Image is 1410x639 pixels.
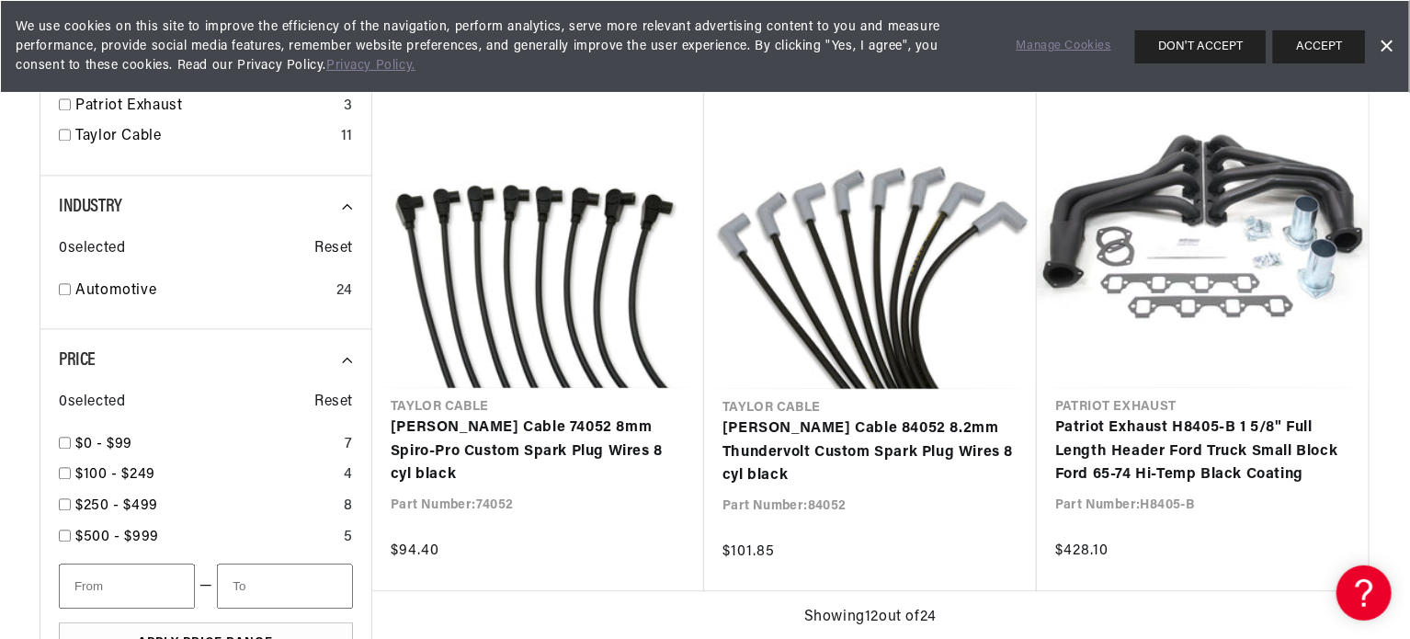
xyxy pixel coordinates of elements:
[59,351,96,370] span: Price
[1273,30,1365,63] button: ACCEPT
[75,530,159,544] span: $500 - $999
[59,237,125,261] span: 0 selected
[804,606,937,630] span: Showing 12 out of 24
[1372,33,1400,61] a: Dismiss Banner
[336,280,353,303] div: 24
[722,417,1018,488] a: [PERSON_NAME] Cable 84052 8.2mm Thundervolt Custom Spark Plug Wires 8 cyl black
[75,467,155,482] span: $100 - $249
[16,17,991,75] span: We use cookies on this site to improve the efficiency of the navigation, perform analytics, serve...
[344,495,353,519] div: 8
[75,95,336,119] a: Patriot Exhaust
[75,498,158,513] span: $250 - $499
[341,125,353,149] div: 11
[59,391,125,415] span: 0 selected
[344,463,353,487] div: 4
[59,198,122,216] span: Industry
[59,564,195,609] input: From
[1135,30,1266,63] button: DON'T ACCEPT
[326,59,415,73] a: Privacy Policy.
[391,416,686,487] a: [PERSON_NAME] Cable 74052 8mm Spiro-Pro Custom Spark Plug Wires 8 cyl black
[1017,37,1111,56] a: Manage Cookies
[344,95,353,119] div: 3
[75,437,132,451] span: $0 - $99
[314,391,353,415] span: Reset
[1055,416,1350,487] a: Patriot Exhaust H8405-B 1 5/8" Full Length Header Ford Truck Small Block Ford 65-74 Hi-Temp Black...
[199,575,213,599] span: —
[75,280,329,303] a: Automotive
[345,433,353,457] div: 7
[217,564,353,609] input: To
[314,237,353,261] span: Reset
[344,526,353,550] div: 5
[75,125,334,149] a: Taylor Cable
